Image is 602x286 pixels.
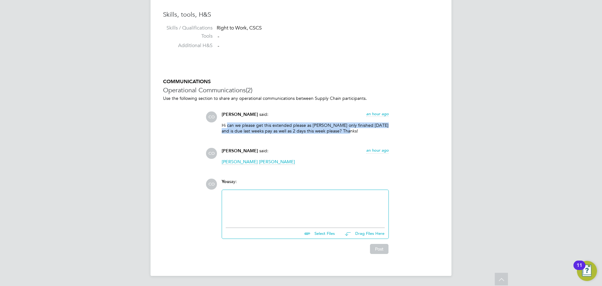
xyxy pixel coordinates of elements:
[259,159,295,165] span: [PERSON_NAME]
[163,95,439,101] p: Use the following section to share any operational communications between Supply Chain participants.
[163,86,439,94] h3: Operational Communications
[163,78,439,85] h5: COMMUNICATIONS
[163,33,213,40] label: Tools
[218,33,219,40] span: -
[246,86,252,94] span: (2)
[222,112,258,117] span: [PERSON_NAME]
[163,42,213,49] label: Additional H&S
[206,179,217,190] span: CO
[222,122,389,134] p: Hi can we please get this extended please as [PERSON_NAME] only finished [DATE] and is due last w...
[340,227,385,240] button: Drag Files Here
[259,111,268,117] span: said:
[217,25,439,31] div: Right to Work, CSCS
[366,111,389,116] span: an hour ago
[577,265,582,273] div: 11
[222,148,258,154] span: [PERSON_NAME]
[366,148,389,153] span: an hour ago
[222,179,389,190] div: say:
[259,148,268,154] span: said:
[218,43,219,49] span: -
[206,148,217,159] span: CO
[163,10,439,19] h3: Skills, tools, H&S
[222,159,258,165] span: [PERSON_NAME]
[370,244,388,254] button: Post
[206,111,217,122] span: CO
[577,261,597,281] button: Open Resource Center, 11 new notifications
[163,25,213,31] label: Skills / Qualifications
[222,179,229,184] span: You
